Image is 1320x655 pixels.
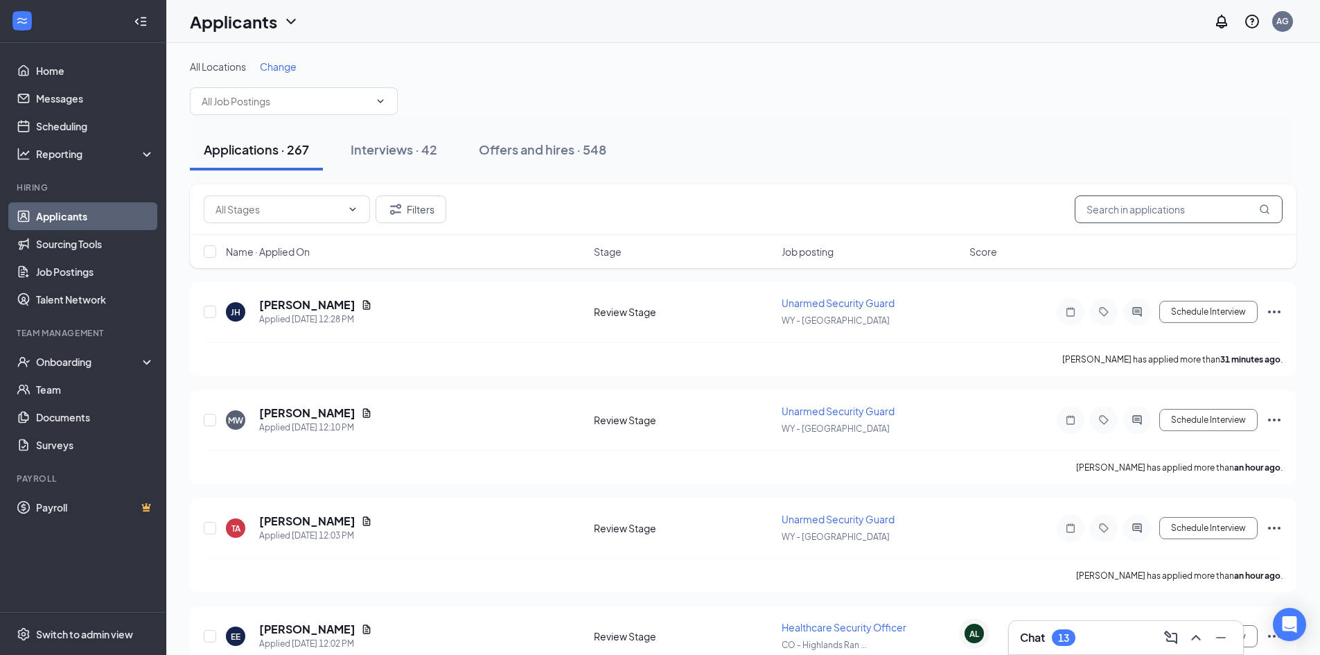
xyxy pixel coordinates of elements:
svg: Filter [387,201,404,218]
div: Onboarding [36,355,143,369]
div: Open Intercom Messenger [1273,608,1306,641]
input: All Stages [215,202,342,217]
span: Healthcare Security Officer [782,621,906,634]
span: CO - Highlands Ran ... [782,640,867,650]
button: Schedule Interview [1159,517,1258,539]
div: Interviews · 42 [351,141,437,158]
div: Applied [DATE] 12:10 PM [259,421,372,435]
svg: Document [361,624,372,635]
div: Hiring [17,182,152,193]
h5: [PERSON_NAME] [259,514,355,529]
span: WY - [GEOGRAPHIC_DATA] [782,532,890,542]
svg: MagnifyingGlass [1259,204,1270,215]
svg: ActiveChat [1129,306,1145,317]
a: PayrollCrown [36,494,155,521]
div: Review Stage [594,305,773,319]
div: Review Stage [594,521,773,535]
svg: Notifications [1213,13,1230,30]
a: Talent Network [36,286,155,313]
svg: ComposeMessage [1163,629,1179,646]
p: [PERSON_NAME] has applied more than . [1076,570,1283,582]
svg: Ellipses [1266,628,1283,645]
div: Review Stage [594,413,773,427]
svg: ChevronDown [347,204,358,215]
button: Filter Filters [376,195,446,223]
div: Applied [DATE] 12:02 PM [259,637,372,651]
div: JH [231,306,240,318]
h5: [PERSON_NAME] [259,297,355,313]
a: Team [36,376,155,403]
a: Sourcing Tools [36,230,155,258]
a: Documents [36,403,155,431]
div: AL [969,628,979,640]
svg: Note [1062,523,1079,534]
p: [PERSON_NAME] has applied more than . [1062,353,1283,365]
svg: Analysis [17,147,30,161]
a: Surveys [36,431,155,459]
svg: WorkstreamLogo [15,14,29,28]
p: [PERSON_NAME] has applied more than . [1076,462,1283,473]
svg: Document [361,516,372,527]
div: Reporting [36,147,155,161]
span: Stage [594,245,622,259]
b: 31 minutes ago [1220,354,1281,365]
svg: Ellipses [1266,412,1283,428]
input: Search in applications [1075,195,1283,223]
svg: Document [361,408,372,419]
input: All Job Postings [202,94,369,109]
svg: Tag [1095,414,1112,426]
svg: Ellipses [1266,304,1283,320]
span: Unarmed Security Guard [782,405,895,417]
div: 13 [1058,632,1069,644]
svg: Document [361,299,372,311]
svg: Minimize [1213,629,1229,646]
span: WY - [GEOGRAPHIC_DATA] [782,423,890,434]
span: Unarmed Security Guard [782,297,895,309]
svg: Settings [17,627,30,641]
h5: [PERSON_NAME] [259,405,355,421]
button: Schedule Interview [1159,301,1258,323]
svg: Note [1062,414,1079,426]
div: Offers and hires · 548 [479,141,606,158]
h5: [PERSON_NAME] [259,622,355,637]
svg: Tag [1095,523,1112,534]
h3: Chat [1020,630,1045,645]
a: Home [36,57,155,85]
button: Schedule Interview [1159,409,1258,431]
div: TA [231,523,240,534]
svg: ChevronDown [283,13,299,30]
svg: UserCheck [17,355,30,369]
div: MW [228,414,243,426]
svg: Note [1062,306,1079,317]
svg: QuestionInfo [1244,13,1260,30]
span: Change [260,60,297,73]
span: Name · Applied On [226,245,310,259]
button: ComposeMessage [1160,627,1182,649]
div: Review Stage [594,629,773,643]
a: Messages [36,85,155,112]
div: Switch to admin view [36,627,133,641]
svg: ActiveChat [1129,414,1145,426]
b: an hour ago [1234,570,1281,581]
button: Minimize [1210,627,1232,649]
svg: Collapse [134,15,148,28]
div: AG [1276,15,1289,27]
svg: ChevronDown [375,96,386,107]
svg: Tag [1095,306,1112,317]
svg: ChevronUp [1188,629,1204,646]
button: ChevronUp [1185,627,1207,649]
div: Applied [DATE] 12:03 PM [259,529,372,543]
div: Applied [DATE] 12:28 PM [259,313,372,326]
b: an hour ago [1234,462,1281,473]
a: Scheduling [36,112,155,140]
span: All Locations [190,60,246,73]
div: Applications · 267 [204,141,309,158]
span: Score [969,245,997,259]
div: EE [231,631,240,643]
div: Team Management [17,327,152,339]
span: WY - [GEOGRAPHIC_DATA] [782,315,890,326]
a: Job Postings [36,258,155,286]
span: Job posting [782,245,834,259]
span: Unarmed Security Guard [782,513,895,525]
h1: Applicants [190,10,277,33]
